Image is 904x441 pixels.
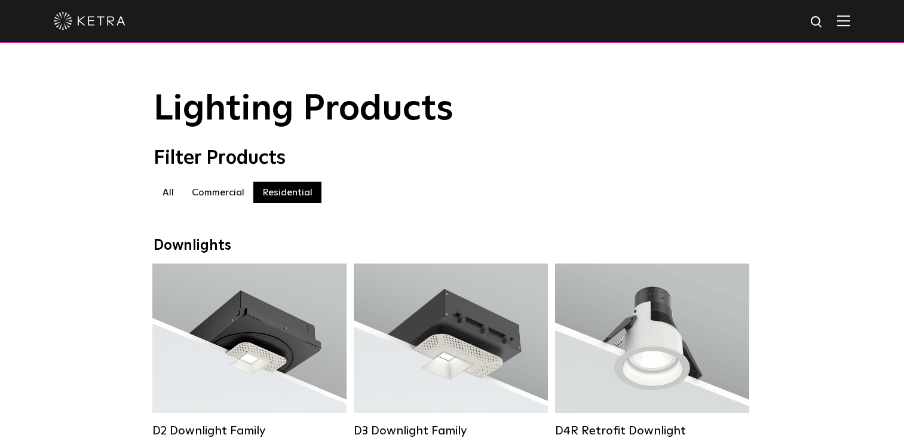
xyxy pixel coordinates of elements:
[154,182,183,203] label: All
[555,424,749,438] div: D4R Retrofit Downlight
[152,424,347,438] div: D2 Downlight Family
[154,237,751,255] div: Downlights
[810,15,825,30] img: search icon
[354,264,548,438] a: D3 Downlight Family Lumen Output:700 / 900 / 1100Colors:White / Black / Silver / Bronze / Paintab...
[837,15,850,26] img: Hamburger%20Nav.svg
[154,147,751,170] div: Filter Products
[354,424,548,438] div: D3 Downlight Family
[183,182,253,203] label: Commercial
[54,12,125,30] img: ketra-logo-2019-white
[253,182,321,203] label: Residential
[154,91,453,127] span: Lighting Products
[152,264,347,438] a: D2 Downlight Family Lumen Output:1200Colors:White / Black / Gloss Black / Silver / Bronze / Silve...
[555,264,749,438] a: D4R Retrofit Downlight Lumen Output:800Colors:White / BlackBeam Angles:15° / 25° / 40° / 60°Watta...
